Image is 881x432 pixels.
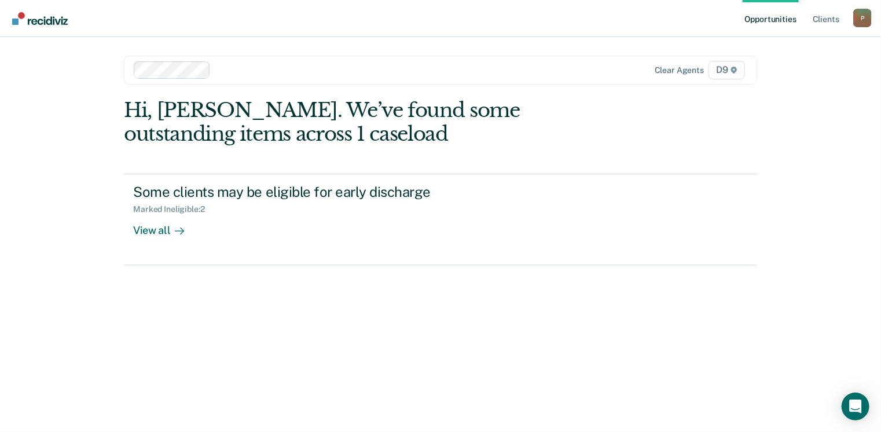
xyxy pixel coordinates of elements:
img: Recidiviz [12,12,68,25]
div: View all [133,214,198,237]
span: D9 [709,61,745,79]
div: Marked Ineligible : 2 [133,204,214,214]
a: Some clients may be eligible for early dischargeMarked Ineligible:2View all [124,174,757,265]
div: Some clients may be eligible for early discharge [133,184,539,200]
button: Profile dropdown button [853,9,872,27]
div: Clear agents [655,65,704,75]
div: P [853,9,872,27]
div: Open Intercom Messenger [842,393,869,420]
div: Hi, [PERSON_NAME]. We’ve found some outstanding items across 1 caseload [124,98,630,146]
